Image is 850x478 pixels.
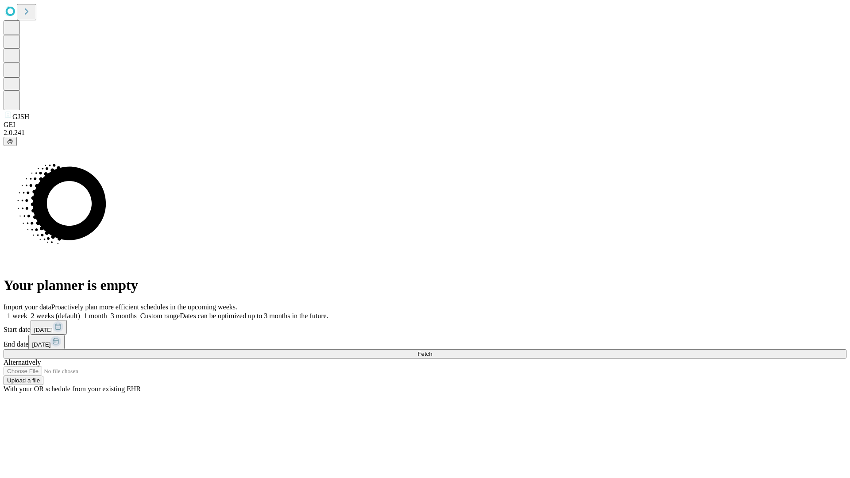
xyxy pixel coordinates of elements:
span: GJSH [12,113,29,120]
h1: Your planner is empty [4,277,846,293]
div: End date [4,335,846,349]
span: Import your data [4,303,51,311]
button: @ [4,137,17,146]
span: 1 week [7,312,27,320]
span: 2 weeks (default) [31,312,80,320]
button: Upload a file [4,376,43,385]
div: GEI [4,121,846,129]
span: [DATE] [34,327,53,333]
div: 2.0.241 [4,129,846,137]
button: [DATE] [28,335,65,349]
span: @ [7,138,13,145]
span: [DATE] [32,341,50,348]
span: 3 months [111,312,137,320]
div: Start date [4,320,846,335]
span: Alternatively [4,358,41,366]
button: Fetch [4,349,846,358]
span: Dates can be optimized up to 3 months in the future. [180,312,328,320]
span: With your OR schedule from your existing EHR [4,385,141,393]
span: 1 month [84,312,107,320]
span: Proactively plan more efficient schedules in the upcoming weeks. [51,303,237,311]
button: [DATE] [31,320,67,335]
span: Fetch [417,351,432,357]
span: Custom range [140,312,180,320]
